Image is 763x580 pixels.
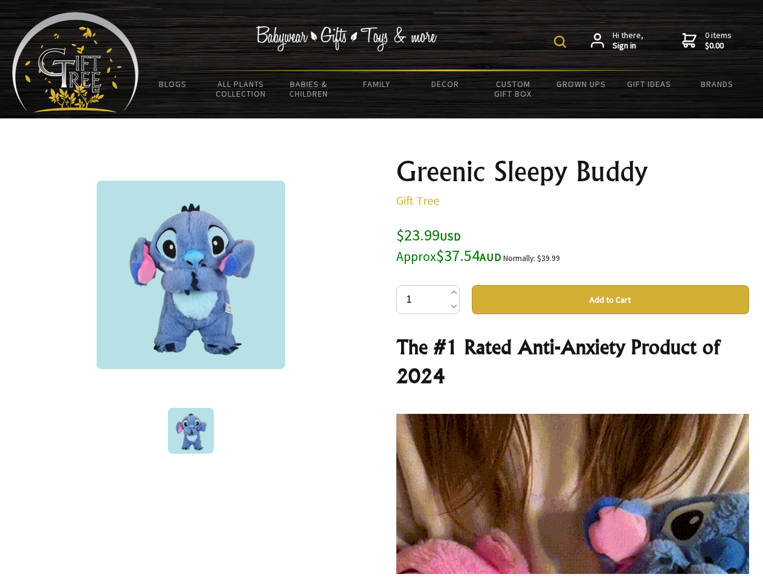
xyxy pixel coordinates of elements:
[615,71,683,97] a: Gift Ideas
[396,225,501,265] span: $23.99 $37.54
[97,181,285,369] img: Greenic Sleepy Buddy
[613,40,643,51] strong: Sign in
[411,71,479,97] a: Decor
[396,248,436,265] small: Approx
[591,30,643,51] a: Hi there,Sign in
[396,157,749,186] h1: Greenic Sleepy Buddy
[705,30,732,51] span: 0 items
[139,71,207,97] a: BLOGS
[12,12,139,112] img: Babyware - Gifts - Toys and more...
[480,250,501,264] span: AUD
[396,335,720,388] strong: The #1 Rated Anti-Anxiety Product of 2024
[479,71,547,106] a: Custom Gift Box
[207,71,275,106] a: All Plants Collection
[682,30,732,51] a: 0 items$0.00
[613,30,643,51] span: Hi there,
[547,71,615,97] a: Grown Ups
[275,71,343,106] a: Babies & Children
[472,285,749,314] button: Add to Cart
[683,71,752,97] a: Brands
[705,40,732,51] strong: $0.00
[168,408,214,454] img: Greenic Sleepy Buddy
[440,230,461,243] span: USD
[343,71,411,97] a: Family
[503,253,560,263] small: Normally: $39.99
[554,36,566,48] img: product search
[396,193,439,208] a: Gift Tree
[256,26,437,51] img: Babywear - Gifts - Toys & more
